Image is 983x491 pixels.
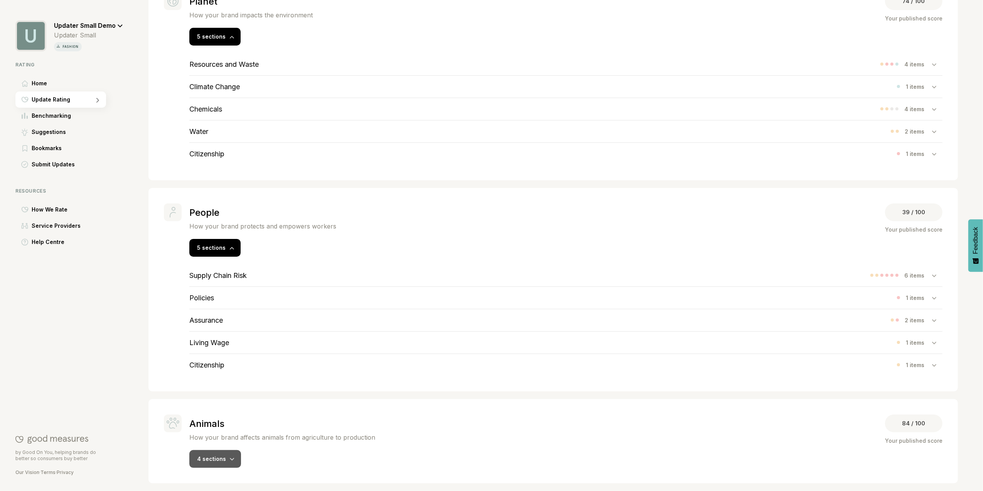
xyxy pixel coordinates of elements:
img: People [170,207,176,218]
div: 1 items [906,339,932,346]
span: Update Rating [32,95,70,104]
span: Service Providers [32,221,81,230]
p: fashion [61,44,80,50]
span: Submit Updates [32,160,75,169]
div: 1 items [906,151,932,157]
div: 2 items [905,317,932,323]
a: Submit UpdatesSubmit Updates [15,156,123,173]
div: 2 items [905,128,932,135]
button: Feedback - Show survey [968,219,983,272]
div: 6 items [904,272,932,279]
div: 4 items [904,61,932,68]
a: Privacy [57,469,74,475]
h3: Climate Change [189,83,240,91]
span: Suggestions [32,127,66,137]
img: Animals [167,418,179,429]
a: HomeHome [15,75,123,91]
img: Bookmarks [22,145,27,152]
p: How your brand affects animals from agriculture to production [189,433,375,441]
a: Service ProvidersService Providers [15,218,123,234]
span: Home [32,79,47,88]
span: Bookmarks [32,144,62,153]
a: Update RatingUpdate Rating [15,91,123,108]
h3: Policies [189,294,214,302]
div: 39 / 100 [885,203,943,221]
h3: Living Wage [189,339,229,347]
div: · · [15,469,106,476]
img: Help Centre [21,239,29,246]
p: by Good On You, helping brands do better so consumers buy better [15,449,106,462]
img: Submit Updates [21,161,28,168]
div: Your published score [885,14,943,23]
span: How We Rate [32,205,67,214]
div: 1 items [906,83,932,90]
a: Help CentreHelp Centre [15,234,123,250]
div: 84 / 100 [885,415,943,432]
a: Our Vision [15,469,39,475]
img: Home [22,80,28,87]
p: How your brand protects and empowers workers [189,222,336,230]
a: BenchmarkingBenchmarking [15,108,123,124]
img: Suggestions [21,129,28,136]
a: BookmarksBookmarks [15,140,123,156]
div: 1 items [906,295,932,301]
img: vertical icon [56,44,61,49]
div: Your published score [885,225,943,234]
img: Benchmarking [22,113,28,119]
h3: Chemicals [189,105,222,113]
div: Your published score [885,436,943,445]
span: 4 sections [197,455,226,462]
h3: Citizenship [189,361,224,369]
p: How your brand impacts the environment [189,11,313,19]
img: How We Rate [21,207,29,213]
img: Service Providers [21,223,28,229]
span: Updater Small Demo [54,22,116,29]
div: 1 items [906,362,932,368]
h3: Water [189,127,208,135]
iframe: Website support platform help button [949,457,975,483]
span: 5 sections [197,33,226,40]
span: 5 sections [197,244,226,251]
div: Updater Small [54,31,123,39]
h3: Assurance [189,316,223,324]
img: Update Rating [21,97,29,103]
div: Resources [15,188,123,194]
h2: People [189,207,336,218]
img: Good On You [15,435,88,444]
span: Help Centre [32,237,64,247]
span: Benchmarking [32,111,71,120]
h2: Animals [189,418,375,429]
a: Terms [40,469,56,475]
a: SuggestionsSuggestions [15,124,123,140]
span: Feedback [972,227,979,254]
h3: Supply Chain Risk [189,271,247,279]
h3: Resources and Waste [189,60,259,68]
a: How We RateHow We Rate [15,201,123,218]
div: Rating [15,62,123,68]
div: 4 items [904,106,932,112]
h3: Citizenship [189,150,224,158]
